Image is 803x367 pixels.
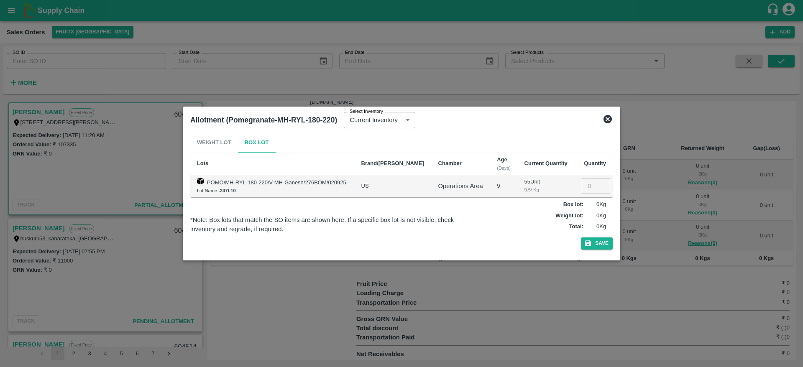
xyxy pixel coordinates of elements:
label: Select Inventory [350,108,383,115]
b: Age [497,156,507,163]
p: 0 Kg [585,223,606,231]
div: (Days) [497,164,511,172]
td: 9 [490,175,517,197]
b: Brand/[PERSON_NAME] [361,160,424,166]
td: 55 Unit [518,175,575,197]
label: Box lot : [563,201,583,209]
p: Current Inventory [350,115,398,125]
p: 0 Kg [585,212,606,220]
div: *Note: Box lots that match the SO items are shown here. If a specific box lot is not visible, che... [190,215,472,234]
img: box [197,178,204,184]
input: 0 [582,178,610,194]
div: 9.5 / Kg [524,186,568,194]
button: Save [581,237,613,250]
b: 247L10 [220,188,236,193]
div: Lot Name - [197,187,348,194]
b: Lots [197,160,208,166]
button: Box Lot [238,133,276,153]
label: Weight lot : [555,212,583,220]
b: Quantity [584,160,606,166]
b: Chamber [438,160,462,166]
b: Current Quantity [524,160,568,166]
p: 0 Kg [585,201,606,209]
label: Total : [569,223,583,231]
td: POMO/MH-RYL-180-220/V-MH-Ganesh/276BOM/020925 [190,175,355,197]
b: Allotment (Pomegranate-MH-RYL-180-220) [190,116,337,124]
td: US [355,175,432,197]
div: Operations Area [438,181,484,191]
